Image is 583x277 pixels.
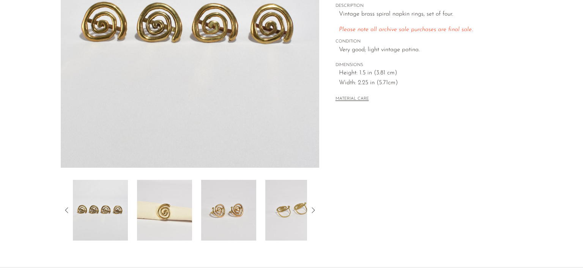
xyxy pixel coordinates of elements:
img: Brass Spiral Napkin Rings [73,180,128,241]
p: Vintage brass spiral napkin rings, set of four. [339,9,506,19]
img: Brass Spiral Napkin Rings [265,180,320,241]
span: DESCRIPTION [336,3,506,9]
img: Brass Spiral Napkin Rings [137,180,192,241]
span: DIMENSIONS [336,62,506,69]
span: CONDITION [336,38,506,45]
img: Brass Spiral Napkin Rings [201,180,256,241]
span: Height: 1.5 in (3.81 cm) [339,68,506,78]
button: MATERIAL CARE [336,96,369,102]
span: Very good; light vintage patina. [339,45,506,55]
span: Please note all archive sale purchases are final sale. [339,27,473,33]
span: Width: 2.25 in (5.71cm) [339,78,506,88]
